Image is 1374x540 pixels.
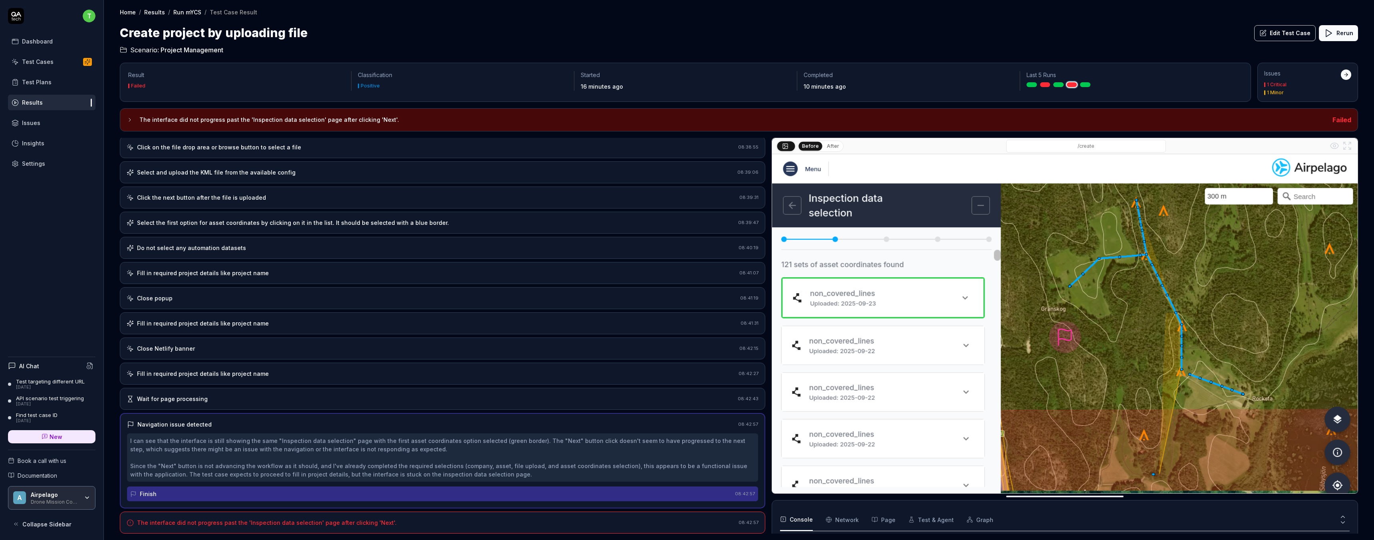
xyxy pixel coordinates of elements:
time: 08:39:47 [738,220,758,225]
time: 08:40:19 [739,245,758,250]
div: Click on the file drop area or browse button to select a file [137,143,301,151]
time: 08:42:43 [738,396,758,401]
div: I can see that the interface is still showing the same "Inspection data selection" page with the ... [130,437,755,478]
div: / [139,8,141,16]
a: Insights [8,135,95,151]
div: Fill in required project details like project name [137,369,269,378]
span: Failed [1332,116,1351,124]
time: 08:42:15 [739,345,758,351]
span: Scenario: [129,45,159,55]
button: Edit Test Case [1254,25,1316,41]
button: Collapse Sidebar [8,516,95,532]
button: Network [826,508,859,531]
button: Show all interative elements [1328,139,1341,152]
button: Console [780,508,813,531]
button: After [824,142,842,151]
div: Issues [22,119,40,127]
a: Scenario:Project Management [120,45,223,55]
p: Result [128,71,345,79]
span: Documentation [18,471,57,480]
time: 16 minutes ago [581,83,623,90]
div: / [205,8,206,16]
time: 08:39:31 [739,195,758,200]
a: New [8,430,95,443]
a: Find test case ID[DATE] [8,412,95,424]
div: Select and upload the KML file from the available config [137,168,296,177]
a: Run mYCS [173,8,201,16]
button: t [83,8,95,24]
div: Click the next button after the file is uploaded [137,193,266,202]
div: Select the first option for asset coordinates by clicking on it in the list. It should be selecte... [137,218,449,227]
div: [DATE] [16,401,84,407]
span: Collapse Sidebar [22,520,71,528]
span: Project Management [161,45,223,55]
span: New [50,433,62,441]
button: The interface did not progress past the 'Inspection data selection' page after clicking 'Next'. [127,115,1326,125]
time: 10 minutes ago [804,83,846,90]
div: Failed [131,83,145,88]
h4: AI Chat [19,362,39,370]
p: Completed [804,71,1013,79]
div: 1 Minor [1267,90,1284,95]
div: Drone Mission Control [31,498,79,504]
a: Issues [8,115,95,131]
div: Close popup [137,294,173,302]
div: Test Case Result [210,8,257,16]
div: Positive [361,83,380,88]
div: / [168,8,170,16]
a: Book a call with us [8,457,95,465]
a: Settings [8,156,95,171]
div: Finish [140,490,157,498]
button: Before [798,141,822,150]
a: Dashboard [8,34,95,49]
a: API scenario test triggering[DATE] [8,395,95,407]
div: 1 Critical [1267,82,1287,87]
h3: The interface did not progress past the 'Inspection data selection' page after clicking 'Next'. [139,115,1326,125]
div: Fill in required project details like project name [137,269,269,277]
div: Close Netlify banner [137,344,195,353]
div: Fill in required project details like project name [137,319,269,328]
a: Home [120,8,136,16]
a: Test targeting different URL[DATE] [8,378,95,390]
button: Page [872,508,895,531]
div: Issues [1264,69,1341,77]
div: Find test case ID [16,412,58,418]
div: Do not select any automation datasets [137,244,246,252]
div: Test Cases [22,58,54,66]
time: 08:39:06 [737,169,758,175]
p: Classification [358,71,568,79]
time: 08:41:07 [739,270,758,276]
div: Navigation issue detected [137,420,212,429]
a: Test Cases [8,54,95,69]
div: Wait for page processing [137,395,208,403]
a: Test Plans [8,74,95,90]
div: [DATE] [16,385,85,390]
button: Graph [967,508,993,531]
div: [DATE] [16,418,58,424]
p: Started [581,71,790,79]
a: Results [144,8,165,16]
button: AAirpelagoDrone Mission Control [8,486,95,510]
time: 08:38:55 [738,144,758,150]
button: Finish08:42:57 [127,486,758,501]
div: Settings [22,159,45,168]
div: Airpelago [31,491,79,498]
img: Screenshot [772,154,1358,520]
span: Book a call with us [18,457,66,465]
span: t [83,10,95,22]
a: Results [8,95,95,110]
time: 08:42:57 [738,421,758,427]
h1: Create project by uploading file [120,24,308,42]
time: 08:41:31 [741,320,758,326]
button: Open in full screen [1341,139,1354,152]
span: A [13,491,26,504]
div: Dashboard [22,37,53,46]
p: Last 5 Runs [1027,71,1236,79]
button: Test & Agent [908,508,954,531]
time: 08:42:57 [735,491,755,496]
a: Documentation [8,471,95,480]
div: API scenario test triggering [16,395,84,401]
div: Insights [22,139,44,147]
button: Rerun [1319,25,1358,41]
